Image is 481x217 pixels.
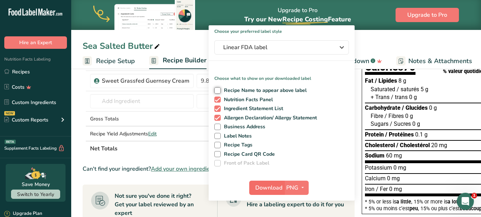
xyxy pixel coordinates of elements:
[282,15,328,24] span: Recipe Costing
[431,142,447,149] span: 20 mg
[385,131,414,138] span: / Protéines
[471,193,477,198] span: 1
[5,140,16,144] div: BETA
[286,184,298,192] span: PNG
[223,43,330,52] span: Linear FDA label
[371,113,383,119] span: Fibre
[375,77,397,84] span: / Lipides
[17,191,54,198] span: Switch to Yearly
[209,25,355,35] h1: Choose your preferred label style
[371,120,388,127] span: Sugars
[457,193,474,210] iframe: Intercom live chat
[221,160,270,166] span: Front of Pack Label
[221,105,283,112] span: Ingredient Statement List
[22,181,50,188] div: Save Money
[244,15,351,24] span: Try our New Feature
[221,133,252,139] span: Label Notes
[376,186,388,192] span: / Fer
[396,142,430,149] span: / Cholestérol
[221,124,266,130] span: Business Address
[405,113,413,119] span: 0 g
[221,142,253,148] span: Recipe Tags
[149,52,206,69] a: Recipe Builder
[365,175,386,182] span: Calcium
[102,77,189,85] div: Sweet Grassfed Guernsey Cream
[408,56,472,66] span: Notes & Attachments
[83,40,161,52] div: Sea Salted Butter
[409,94,417,100] span: 0 g
[296,53,382,69] a: Nutrition Breakdown
[365,164,392,171] span: Potassium
[83,165,355,173] div: Can't find your ingredient?
[386,152,402,159] span: 60 mg
[412,120,420,127] span: 0 g
[385,113,404,119] span: / Fibres
[371,94,389,100] span: + Trans
[396,8,459,22] button: Upgrade to Pro
[398,77,406,84] span: 8 g
[255,184,282,192] span: Download
[214,40,349,55] button: Linear FDA label
[365,104,401,111] span: Carbohydrate
[371,86,395,93] span: Saturated
[221,115,317,121] span: Allergen Declaration/ Allergy Statement
[151,165,215,173] span: Add your own ingredient
[448,199,458,205] span: a lot
[390,120,411,127] span: / Sucres
[393,164,406,171] span: 0 mg
[409,206,418,211] span: peu
[365,77,373,84] span: Fat
[221,87,307,94] span: Recipe Name to appear above label
[420,86,428,93] span: 5 g
[96,56,135,66] span: Recipe Setup
[284,181,309,195] button: PNG
[407,11,447,19] span: Upgrade to Pro
[89,141,269,156] th: Net Totals
[148,130,157,137] span: Edit
[90,94,194,108] input: Add Ingredient
[365,131,384,138] span: Protein
[11,190,60,199] button: Switch to Yearly
[396,199,411,205] span: a little
[163,56,206,65] span: Recipe Builder
[396,53,472,69] a: Notes & Attachments
[4,36,67,49] button: Hire an Expert
[244,0,351,30] div: Upgrade to Pro
[209,69,355,82] p: Choose what to show on your downloaded label
[90,130,194,138] div: Recipe Yield Adjustments
[415,131,428,138] span: 0.1 g
[221,97,273,103] span: Nutrition Facts Panel
[83,53,135,69] a: Recipe Setup
[402,104,428,111] span: / Glucides
[4,111,15,115] div: NEW
[429,104,437,111] span: 0 g
[397,86,419,93] span: / saturés
[389,186,402,192] span: 0 mg
[391,94,408,100] span: / trans
[387,175,400,182] span: 0 mg
[90,115,194,123] div: Gross Totals
[249,181,284,195] button: Download
[4,116,48,124] div: Custom Reports
[221,151,275,157] span: Recipe Card QR Code
[365,186,375,192] span: Iron
[365,152,385,159] span: Sodium
[365,142,395,149] span: Cholesterol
